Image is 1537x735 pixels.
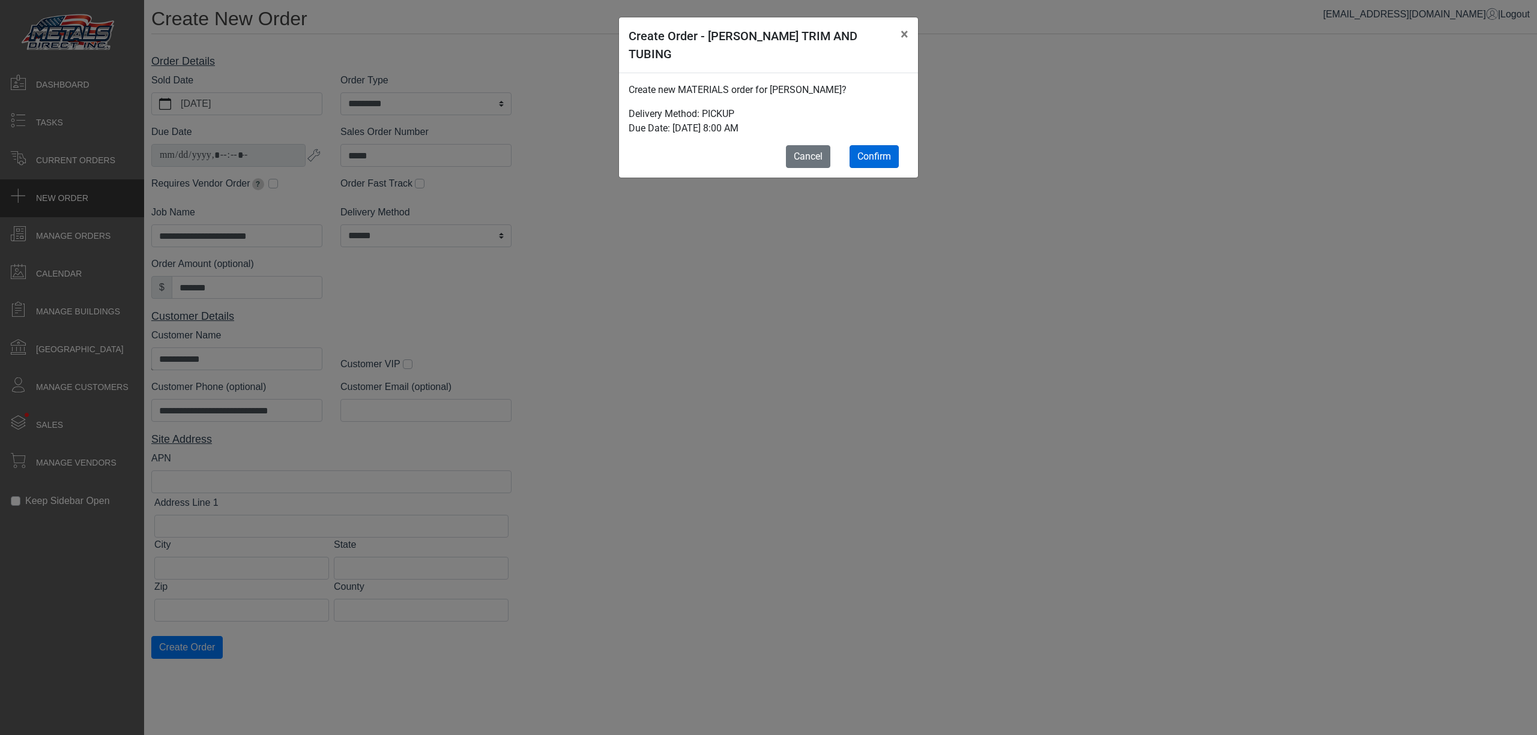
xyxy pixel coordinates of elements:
[629,83,908,97] p: Create new MATERIALS order for [PERSON_NAME]?
[786,145,830,168] button: Cancel
[850,145,899,168] button: Confirm
[629,107,908,136] p: Delivery Method: PICKUP Due Date: [DATE] 8:00 AM
[891,17,918,51] button: Close
[857,151,891,162] span: Confirm
[629,27,891,63] h5: Create Order - [PERSON_NAME] TRIM AND TUBING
